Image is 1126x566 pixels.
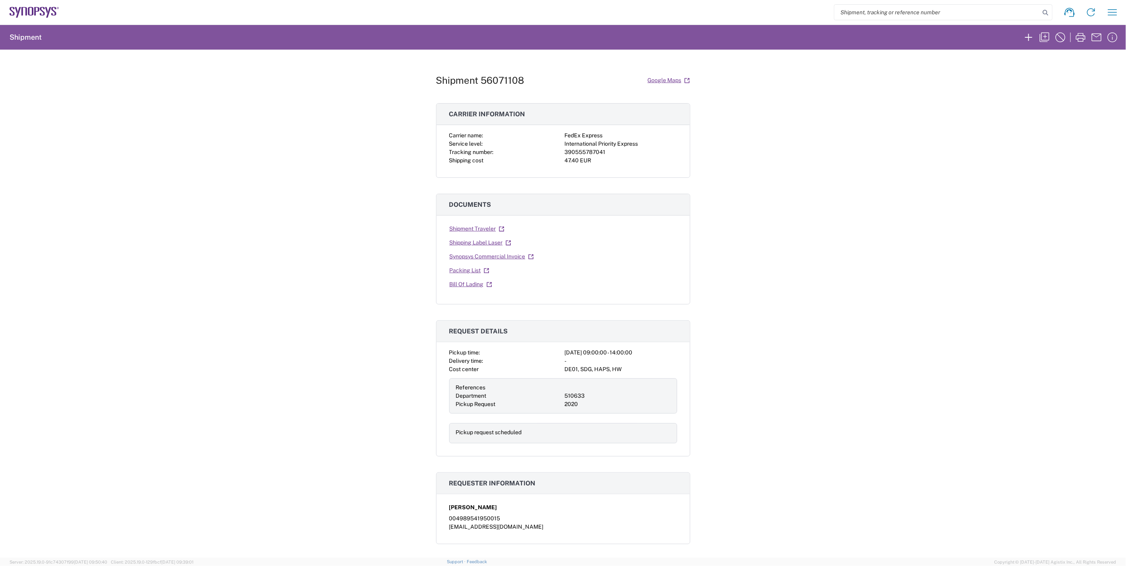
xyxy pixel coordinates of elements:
span: [PERSON_NAME] [449,503,497,512]
h1: Shipment 56071108 [436,75,525,86]
div: [EMAIL_ADDRESS][DOMAIN_NAME] [449,523,677,531]
div: 004989541950015 [449,514,677,523]
div: FedEx Express [565,131,677,140]
span: Tracking number: [449,149,494,155]
span: Pickup time: [449,349,480,356]
div: DE01, SDG, HAPS, HW [565,365,677,373]
h2: Shipment [10,33,42,42]
div: Department [456,392,562,400]
div: Pickup Request [456,400,562,408]
div: 390555787041 [565,148,677,156]
div: - [565,357,677,365]
div: 47.40 EUR [565,156,677,165]
span: Carrier name: [449,132,483,139]
span: Delivery time: [449,358,483,364]
span: Service level: [449,141,483,147]
a: Support [447,559,467,564]
div: International Priority Express [565,140,677,148]
div: 510633 [565,392,670,400]
div: [DATE] 09:00:00 - 14:00:00 [565,348,677,357]
a: Synopsys Commercial Invoice [449,250,534,264]
a: Shipping Label Laser [449,236,512,250]
span: Pickup request scheduled [456,429,522,435]
span: Carrier information [449,110,525,118]
span: [DATE] 09:50:40 [74,560,107,564]
span: Requester information [449,479,536,487]
span: Cost center [449,366,479,372]
input: Shipment, tracking or reference number [834,5,1040,20]
a: Bill Of Lading [449,277,493,291]
span: Client: 2025.19.0-129fbcf [111,560,193,564]
span: Documents [449,201,491,208]
span: Server: 2025.19.0-91c74307f99 [10,560,107,564]
a: Packing List [449,264,490,277]
span: Shipping cost [449,157,484,164]
a: Feedback [467,559,487,564]
a: Shipment Traveler [449,222,505,236]
span: Request details [449,327,508,335]
span: References [456,384,486,391]
span: [DATE] 09:39:01 [161,560,193,564]
div: 2020 [565,400,670,408]
span: Copyright © [DATE]-[DATE] Agistix Inc., All Rights Reserved [994,558,1116,566]
a: Google Maps [647,73,690,87]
